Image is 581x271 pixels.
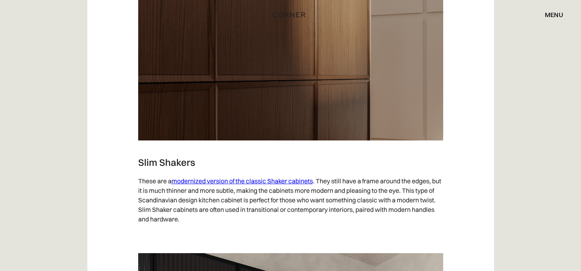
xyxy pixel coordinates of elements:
div: menu [537,8,563,21]
div: menu [545,12,563,18]
a: modernized version of the classic Shaker cabinets [172,177,313,185]
p: These are a . They still have a frame around the edges, but it is much thinner and more subtle, m... [138,172,443,228]
p: ‍ [138,228,443,245]
h3: Slim Shakers [138,156,443,168]
a: home [270,10,311,20]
